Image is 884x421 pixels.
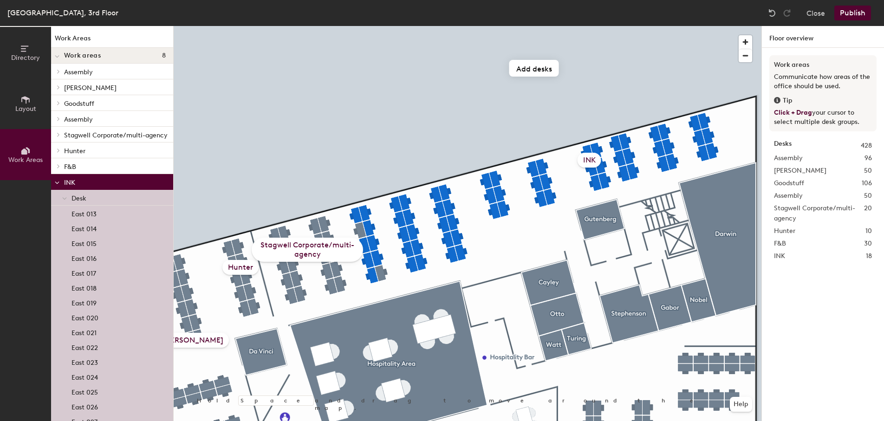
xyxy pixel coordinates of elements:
[71,386,98,396] p: East 025
[71,194,86,202] span: Desk
[64,144,166,156] p: Hunter
[774,141,792,151] strong: Desks
[64,160,166,172] p: F&B
[865,226,872,236] span: 10
[11,54,40,62] span: Directory
[64,97,166,109] p: Goodstuff
[64,81,166,93] p: [PERSON_NAME]
[71,282,97,292] p: East 018
[774,191,803,201] span: Assembly
[64,113,166,125] p: Assembly
[774,96,872,106] div: Tip
[64,129,168,141] p: Stagwell Corporate/multi-agency
[162,52,166,59] span: 8
[866,251,872,261] span: 18
[71,222,97,233] p: East 014
[64,52,101,59] span: Work areas
[774,203,864,224] span: Stagwell Corporate/multi-agency
[71,356,98,367] p: East 023
[862,178,872,188] span: 106
[834,6,871,20] button: Publish
[774,178,804,188] span: Goodstuff
[71,401,98,411] p: East 026
[782,8,792,18] img: Redo
[252,238,363,262] div: Stagwell Corporate/multi-agency
[71,267,96,278] p: East 017
[774,153,803,163] span: Assembly
[774,60,872,70] h3: Work areas
[7,7,118,19] div: [GEOGRAPHIC_DATA], 3rd Floor
[578,153,601,168] div: INK
[730,397,752,412] button: Help
[71,252,97,263] p: East 016
[806,6,825,20] button: Close
[509,60,559,77] button: Add desks
[864,191,872,201] span: 50
[71,311,98,322] p: East 020
[15,105,36,113] span: Layout
[51,33,173,48] h1: Work Areas
[774,239,786,249] span: F&B
[774,109,812,117] span: Click + Drag
[71,326,97,337] p: East 021
[157,333,229,348] div: [PERSON_NAME]
[64,176,166,188] p: INK
[864,203,872,224] span: 20
[71,297,97,307] p: East 019
[8,156,43,164] span: Work Areas
[774,72,872,91] p: Communicate how areas of the office should be used.
[774,226,795,236] span: Hunter
[864,153,872,163] span: 96
[774,108,872,127] p: your cursor to select multiple desk groups.
[864,239,872,249] span: 30
[774,251,785,261] span: INK
[71,341,98,352] p: East 022
[71,237,97,248] p: East 015
[64,65,166,78] p: Assembly
[861,141,872,151] span: 428
[767,8,777,18] img: Undo
[71,207,97,218] p: East 013
[762,26,884,48] h1: Floor overview
[864,166,872,176] span: 50
[774,166,826,176] span: [PERSON_NAME]
[71,371,98,382] p: East 024
[222,260,259,275] div: Hunter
